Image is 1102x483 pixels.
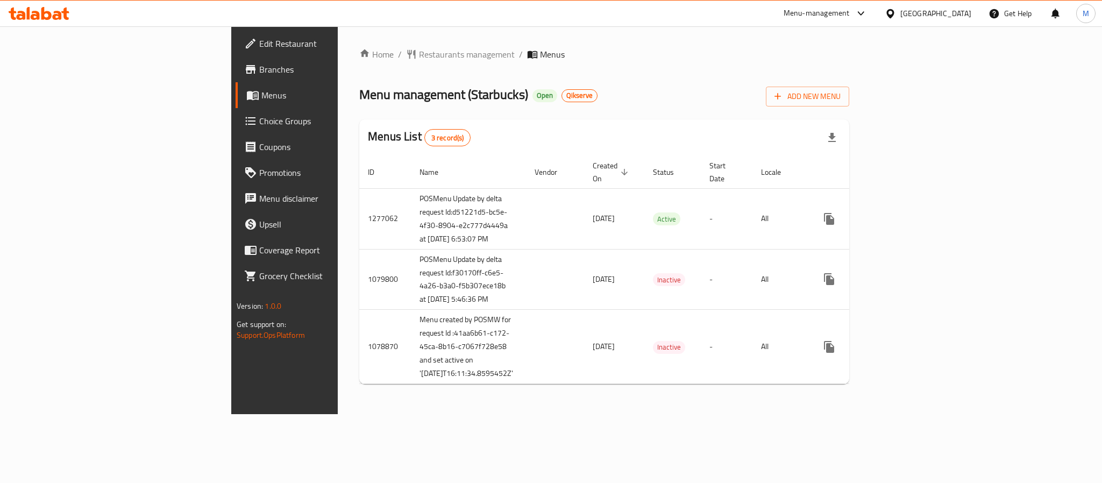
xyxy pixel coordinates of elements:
[808,156,928,189] th: Actions
[653,166,688,179] span: Status
[359,48,849,61] nav: breadcrumb
[425,133,471,143] span: 3 record(s)
[816,206,842,232] button: more
[236,134,415,160] a: Coupons
[784,7,850,20] div: Menu-management
[842,334,868,360] button: Change Status
[519,48,523,61] li: /
[701,188,752,249] td: -
[593,211,615,225] span: [DATE]
[653,273,685,286] div: Inactive
[761,166,795,179] span: Locale
[259,37,407,50] span: Edit Restaurant
[259,192,407,205] span: Menu disclaimer
[653,341,685,353] span: Inactive
[259,244,407,257] span: Coverage Report
[816,334,842,360] button: more
[593,272,615,286] span: [DATE]
[236,237,415,263] a: Coverage Report
[653,212,680,225] div: Active
[259,63,407,76] span: Branches
[259,218,407,231] span: Upsell
[1083,8,1089,19] span: M
[701,249,752,310] td: -
[411,188,526,249] td: POSMenu Update by delta request Id:d51221d5-bc5e-4f30-8904-e2c777d4449a at [DATE] 6:53:07 PM
[752,310,808,384] td: All
[236,82,415,108] a: Menus
[261,89,407,102] span: Menus
[593,339,615,353] span: [DATE]
[532,91,557,100] span: Open
[236,56,415,82] a: Branches
[237,328,305,342] a: Support.OpsPlatform
[900,8,971,19] div: [GEOGRAPHIC_DATA]
[419,48,515,61] span: Restaurants management
[593,159,631,185] span: Created On
[237,317,286,331] span: Get support on:
[540,48,565,61] span: Menus
[411,249,526,310] td: POSMenu Update by delta request Id:f30170ff-c6e5-4a26-b3a0-f5b307ece18b at [DATE] 5:46:36 PM
[406,48,515,61] a: Restaurants management
[236,31,415,56] a: Edit Restaurant
[752,249,808,310] td: All
[368,166,388,179] span: ID
[774,90,841,103] span: Add New Menu
[653,341,685,354] div: Inactive
[532,89,557,102] div: Open
[359,156,928,385] table: enhanced table
[842,206,868,232] button: Change Status
[259,166,407,179] span: Promotions
[368,129,471,146] h2: Menus List
[236,186,415,211] a: Menu disclaimer
[237,299,263,313] span: Version:
[259,140,407,153] span: Coupons
[535,166,571,179] span: Vendor
[265,299,281,313] span: 1.0.0
[236,211,415,237] a: Upsell
[359,82,528,106] span: Menu management ( Starbucks )
[842,266,868,292] button: Change Status
[816,266,842,292] button: more
[236,160,415,186] a: Promotions
[420,166,452,179] span: Name
[236,263,415,289] a: Grocery Checklist
[701,310,752,384] td: -
[259,269,407,282] span: Grocery Checklist
[424,129,471,146] div: Total records count
[259,115,407,127] span: Choice Groups
[709,159,740,185] span: Start Date
[653,274,685,286] span: Inactive
[653,213,680,225] span: Active
[236,108,415,134] a: Choice Groups
[411,310,526,384] td: Menu created by POSMW for request Id :41aa6b61-c172-45ca-8b16-c7067f728e58 and set active on '[DA...
[766,87,849,106] button: Add New Menu
[562,91,597,100] span: Qikserve
[819,125,845,151] div: Export file
[752,188,808,249] td: All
